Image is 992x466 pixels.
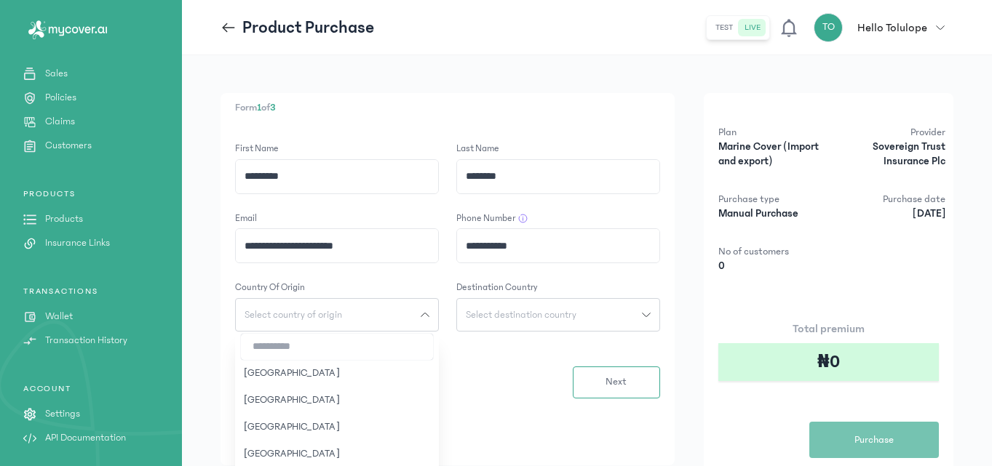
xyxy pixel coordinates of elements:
[718,125,831,140] p: Plan
[45,236,110,251] p: Insurance Links
[45,406,80,422] p: Settings
[45,309,73,324] p: Wallet
[235,414,439,441] button: [GEOGRAPHIC_DATA]
[573,366,660,398] button: Next
[45,114,75,129] p: Claims
[45,212,83,227] p: Products
[718,192,831,206] p: Purchase type
[718,244,831,259] p: No of customers
[45,66,68,81] p: Sales
[236,310,351,320] span: Select country of origin
[718,320,939,337] p: Total premium
[833,206,945,221] p: [DATE]
[809,422,939,458] button: Purchase
[833,192,945,206] p: Purchase date
[45,138,92,153] p: Customers
[718,259,831,273] p: 0
[854,433,894,448] span: Purchase
[606,374,627,390] span: Next
[45,430,126,446] p: API Documentation
[242,16,374,39] p: Product Purchase
[718,343,939,381] div: ₦0
[833,125,945,140] p: Provider
[45,333,127,348] p: Transaction History
[718,206,831,221] p: Manual Purchase
[814,13,953,42] button: TOHello Tolulope
[739,19,766,36] button: live
[710,19,739,36] button: test
[235,100,660,116] p: Form of
[257,102,261,113] span: 1
[45,90,76,105] p: Policies
[235,281,305,295] label: Country of origin
[235,142,279,156] label: First Name
[457,310,585,320] span: Select destination country
[235,360,439,387] button: [GEOGRAPHIC_DATA]
[857,19,927,36] p: Hello Tolulope
[235,298,439,332] button: Select country of origin
[235,212,257,226] label: Email
[456,142,499,156] label: Last Name
[718,140,831,169] p: Marine Cover (Import and export)
[456,281,538,295] label: Destination country
[270,102,276,113] span: 3
[456,212,515,226] label: Phone Number
[456,298,660,332] button: Select destination country
[833,140,945,169] p: Sovereign Trust Insurance Plc
[235,387,439,414] button: [GEOGRAPHIC_DATA]
[814,13,843,42] div: TO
